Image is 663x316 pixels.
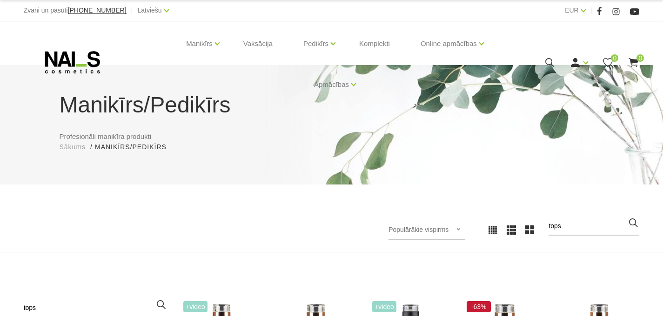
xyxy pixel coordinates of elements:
[602,57,614,68] a: 0
[352,21,397,66] a: Komplekti
[138,5,162,16] a: Latviešu
[372,301,396,312] span: +Video
[186,25,213,62] a: Manikīrs
[303,25,328,62] a: Pedikīrs
[467,301,491,312] span: -63%
[388,226,449,233] span: Populārākie vispirms
[60,143,86,151] span: Sākums
[68,7,127,14] a: [PHONE_NUMBER]
[628,57,639,68] a: 0
[95,142,176,152] li: Manikīrs/Pedikīrs
[611,54,618,62] span: 0
[60,142,86,152] a: Sākums
[565,5,579,16] a: EUR
[24,5,127,16] div: Zvani un pasūti
[590,5,592,16] span: |
[636,54,644,62] span: 0
[183,301,208,312] span: +Video
[131,5,133,16] span: |
[53,88,611,152] div: Profesionāli manikīra produkti
[421,25,477,62] a: Online apmācības
[549,217,639,236] input: Meklēt produktus ...
[236,21,280,66] a: Vaksācija
[314,66,349,103] a: Apmācības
